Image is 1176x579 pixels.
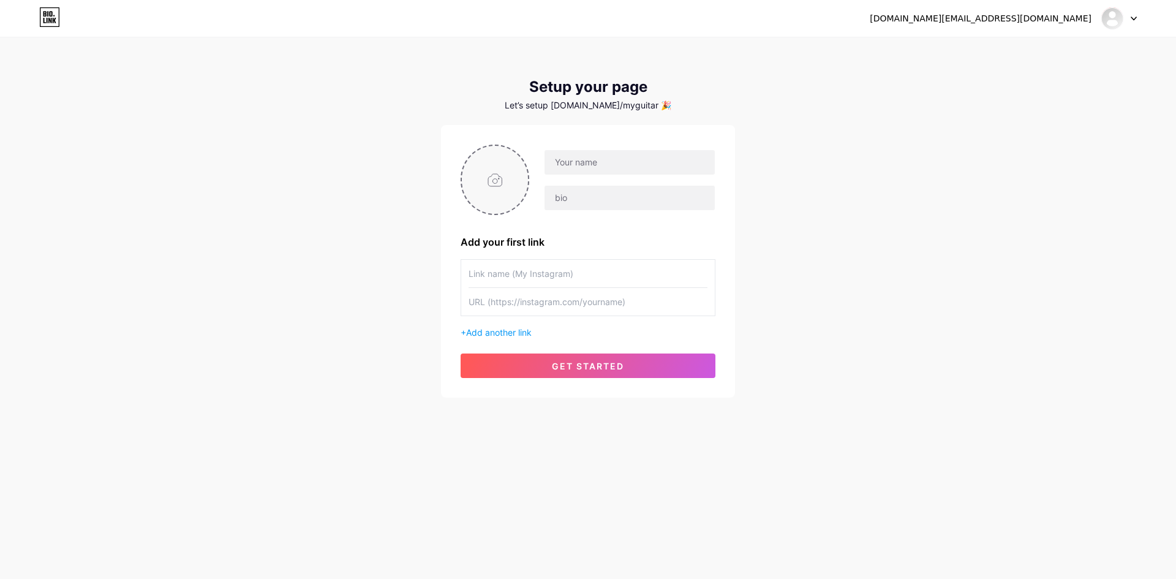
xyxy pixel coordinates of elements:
div: [DOMAIN_NAME][EMAIL_ADDRESS][DOMAIN_NAME] [870,12,1091,25]
input: URL (https://instagram.com/yourname) [469,288,707,316]
input: bio [545,186,715,210]
div: Add your first link [461,235,715,249]
span: Add another link [466,327,532,338]
span: get started [552,361,624,371]
button: get started [461,354,715,378]
input: Your name [545,150,715,175]
input: Link name (My Instagram) [469,260,707,287]
div: Setup your page [441,78,735,96]
div: Let’s setup [DOMAIN_NAME]/myguitar 🎉 [441,100,735,110]
div: + [461,326,715,339]
img: Магазин Myguitar [1101,7,1124,30]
